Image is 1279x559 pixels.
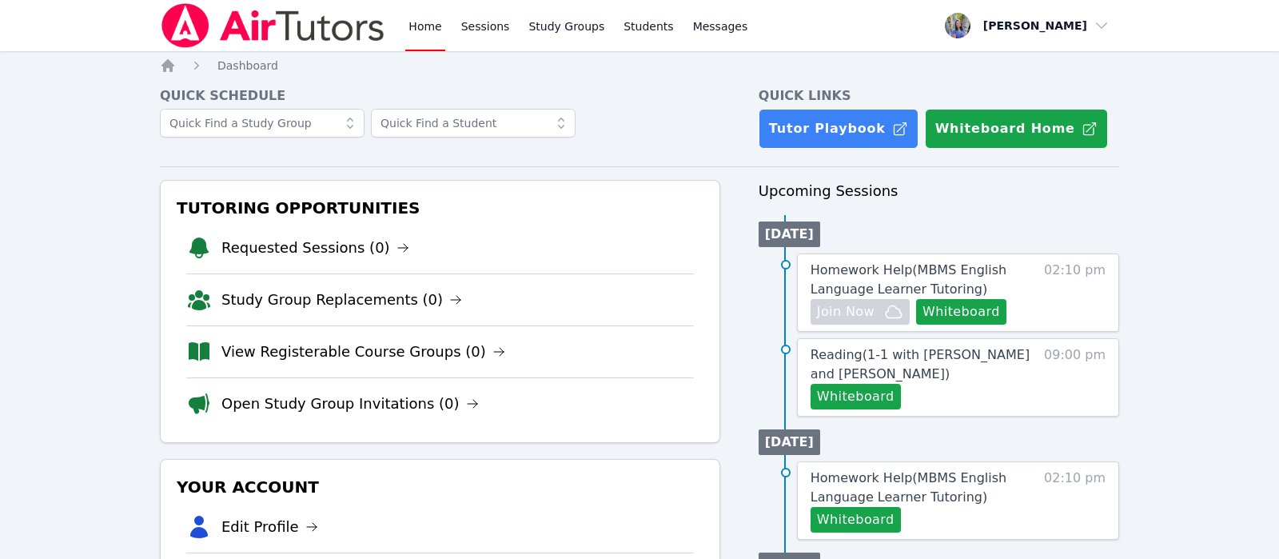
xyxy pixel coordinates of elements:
[811,345,1032,384] a: Reading(1-1 with [PERSON_NAME] and [PERSON_NAME])
[759,429,820,455] li: [DATE]
[1044,469,1106,533] span: 02:10 pm
[371,109,576,138] input: Quick Find a Student
[817,302,875,321] span: Join Now
[811,507,901,533] button: Whiteboard
[173,194,707,222] h3: Tutoring Opportunities
[811,469,1032,507] a: Homework Help(MBMS English Language Learner Tutoring)
[916,299,1006,325] button: Whiteboard
[759,222,820,247] li: [DATE]
[160,109,365,138] input: Quick Find a Study Group
[221,237,409,259] a: Requested Sessions (0)
[811,470,1006,505] span: Homework Help ( MBMS English Language Learner Tutoring )
[221,341,505,363] a: View Registerable Course Groups (0)
[221,289,462,311] a: Study Group Replacements (0)
[1044,345,1106,409] span: 09:00 pm
[693,18,748,34] span: Messages
[160,58,1119,74] nav: Breadcrumb
[160,86,720,106] h4: Quick Schedule
[811,384,901,409] button: Whiteboard
[173,473,707,501] h3: Your Account
[811,262,1006,297] span: Homework Help ( MBMS English Language Learner Tutoring )
[221,393,479,415] a: Open Study Group Invitations (0)
[217,59,278,72] span: Dashboard
[811,261,1032,299] a: Homework Help(MBMS English Language Learner Tutoring)
[759,86,1119,106] h4: Quick Links
[221,516,318,538] a: Edit Profile
[759,109,918,149] a: Tutor Playbook
[811,299,910,325] button: Join Now
[759,180,1119,202] h3: Upcoming Sessions
[925,109,1108,149] button: Whiteboard Home
[1044,261,1106,325] span: 02:10 pm
[217,58,278,74] a: Dashboard
[160,3,386,48] img: Air Tutors
[811,347,1030,381] span: Reading ( 1-1 with [PERSON_NAME] and [PERSON_NAME] )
